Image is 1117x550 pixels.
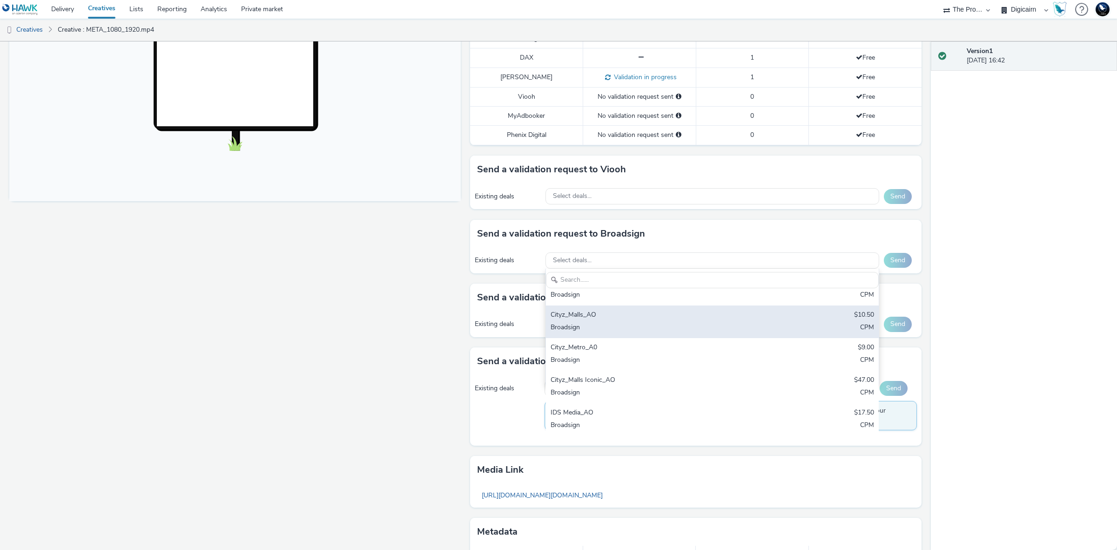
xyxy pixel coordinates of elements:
[860,290,874,301] div: CPM
[551,388,765,399] div: Broadsign
[750,73,754,81] span: 1
[750,92,754,101] span: 0
[470,68,583,87] td: [PERSON_NAME]
[1053,2,1067,17] img: Hawk Academy
[551,408,765,419] div: IDS Media_AO
[477,227,645,241] h3: Send a validation request to Broadsign
[477,163,626,177] h3: Send a validation request to Viooh
[860,355,874,366] div: CPM
[860,388,874,399] div: CPM
[475,192,541,201] div: Existing deals
[880,381,908,396] button: Send
[611,73,677,81] span: Validation in progress
[470,126,583,145] td: Phenix Digital
[477,486,607,504] a: [URL][DOMAIN_NAME][DOMAIN_NAME]
[551,310,765,321] div: Cityz_Malls_AO
[470,48,583,68] td: DAX
[551,323,765,333] div: Broadsign
[477,525,518,539] h3: Metadata
[588,111,691,121] div: No validation request sent
[750,34,754,43] span: 1
[854,408,874,419] div: $17.50
[967,47,993,55] strong: Version 1
[860,421,874,431] div: CPM
[750,53,754,62] span: 1
[854,375,874,386] div: $47.00
[858,343,874,353] div: $9.00
[53,19,159,41] a: Creative : META_1080_1920.mp4
[546,272,879,288] input: Search......
[551,421,765,431] div: Broadsign
[5,26,14,35] img: dooh
[676,111,681,121] div: Please select a deal below and click on Send to send a validation request to MyAdbooker.
[967,47,1110,66] div: [DATE] 16:42
[1096,2,1110,16] img: Support Hawk
[856,53,875,62] span: Free
[676,92,681,102] div: Please select a deal below and click on Send to send a validation request to Viooh.
[860,323,874,333] div: CPM
[477,463,524,477] h3: Media link
[750,111,754,120] span: 0
[856,111,875,120] span: Free
[470,106,583,125] td: MyAdbooker
[588,92,691,102] div: No validation request sent
[551,355,765,366] div: Broadsign
[475,384,540,393] div: Existing deals
[750,130,754,139] span: 0
[856,92,875,101] span: Free
[553,257,592,265] span: Select deals...
[856,130,875,139] span: Free
[884,189,912,204] button: Send
[856,34,875,43] span: Free
[588,130,691,140] div: No validation request sent
[470,87,583,106] td: Viooh
[1053,2,1070,17] a: Hawk Academy
[551,290,765,301] div: Broadsign
[2,4,38,15] img: undefined Logo
[884,317,912,332] button: Send
[477,291,657,305] h3: Send a validation request to MyAdbooker
[854,310,874,321] div: $10.50
[477,354,660,368] h3: Send a validation request to Phenix Digital
[553,192,592,200] span: Select deals...
[676,130,681,140] div: Please select a deal below and click on Send to send a validation request to Phenix Digital.
[475,319,541,329] div: Existing deals
[475,256,541,265] div: Existing deals
[551,343,765,353] div: Cityz_Metro_A0
[884,253,912,268] button: Send
[551,375,765,386] div: Cityz_Malls Iconic_AO
[856,73,875,81] span: Free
